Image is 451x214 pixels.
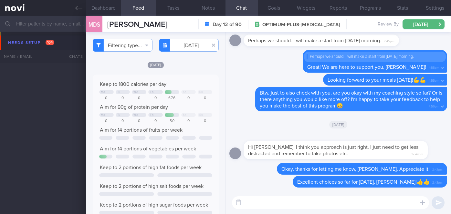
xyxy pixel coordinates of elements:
[150,90,153,94] div: Th
[85,12,104,37] div: MDS
[107,21,167,28] span: [PERSON_NAME]
[100,146,196,151] span: Aim for 14 portions of vegetables per week
[403,19,445,29] button: [DATE]
[100,105,168,110] span: Aim for 90g of protein per day
[117,113,121,117] div: Tu
[100,165,202,170] span: Keep to 2 portions of high fat foods per week
[100,127,183,133] span: Aim for 14 portions of fruits per week
[378,22,399,27] span: Review By
[183,90,186,94] div: Sa
[133,113,138,117] div: We
[432,166,443,172] span: 2:43pm
[60,50,86,63] div: Chats
[132,119,146,124] div: 0
[429,77,439,83] span: 4:55pm
[116,96,130,101] div: 0
[260,90,442,108] span: Btw, just to also check with you, are you okay with my coaching style so far? Or is there anythin...
[297,179,430,185] span: Excellent choices so far for [DATE], [PERSON_NAME]!👍👍
[183,113,186,117] div: Sa
[248,38,381,43] span: Perhaps we should. I will make a start from [DATE] morning.
[329,121,348,128] span: [DATE]
[165,119,179,124] div: 50
[429,64,439,70] span: 4:55pm
[100,202,208,208] span: Keep to 2 portions of high sugar foods per week
[432,179,443,185] span: 2:43pm
[262,22,340,28] span: OPTIMUM-PLUS-[MEDICAL_DATA]
[101,90,105,94] div: Mo
[198,96,212,101] div: 0
[412,150,423,157] span: 12:49pm
[281,167,430,172] span: Okay, thanks for letting me know, [PERSON_NAME]. Appreciate it!
[148,96,163,101] div: 0
[199,90,203,94] div: Su
[101,113,105,117] div: Mo
[148,119,163,124] div: 0
[198,119,212,124] div: 0
[116,119,130,124] div: 0
[307,54,443,59] div: Perhaps we should. I will make a start from [DATE] morning.
[429,103,439,109] span: 4:56pm
[384,37,394,44] span: 2:45pm
[181,96,196,101] div: 0
[148,62,164,68] span: [DATE]
[46,40,54,45] span: 104
[213,21,242,28] strong: Day 12 of 90
[150,113,153,117] div: Th
[99,119,114,124] div: 0
[165,96,179,101] div: 676
[100,184,204,189] span: Keep to 2 portions of high salt foods per week
[133,90,138,94] div: We
[328,77,426,83] span: Looking forward to your meals [DATE]!💪💪
[100,82,166,87] span: Keep to 1800 calories per day
[199,113,203,117] div: Su
[99,96,114,101] div: 0
[248,145,418,156] span: Hi [PERSON_NAME], I think you approach is just right. I just need to get less distracted and reme...
[307,65,426,70] span: Great! We are here to support you, [PERSON_NAME]!
[93,39,152,52] button: Filtering type...
[181,119,196,124] div: 0
[117,90,121,94] div: Tu
[132,96,146,101] div: 0
[6,38,56,47] div: Needs setup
